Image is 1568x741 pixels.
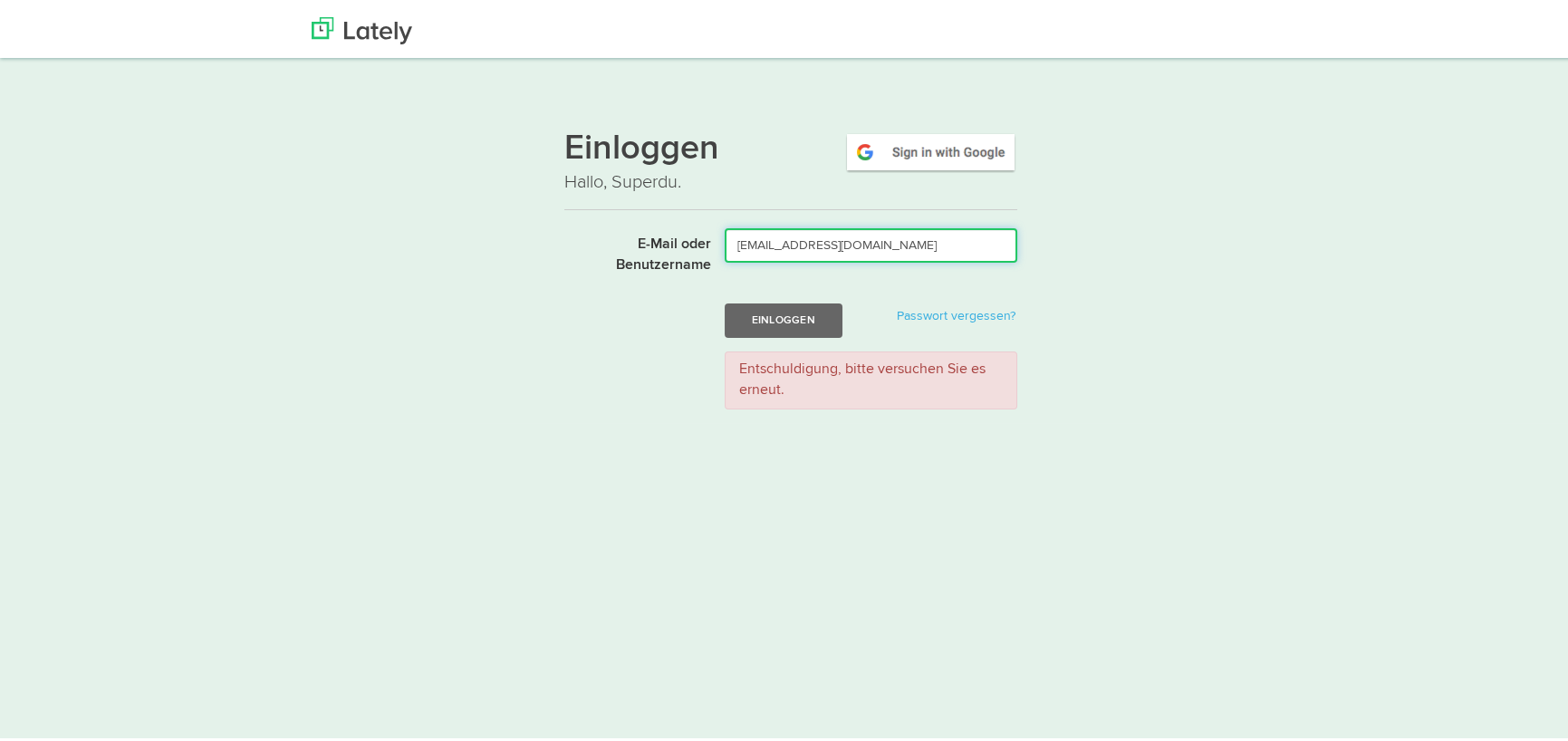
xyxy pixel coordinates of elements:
[564,129,719,163] font: Einloggen
[897,306,1015,319] a: Passwort vergessen?
[312,14,412,41] img: In letzter Zeit
[739,359,986,394] font: Entschuldigung, bitte versuchen Sie es erneut.
[752,311,815,322] font: Einloggen
[616,234,711,269] font: E-Mail oder Benutzername
[564,168,681,189] font: Hallo, Superdu.
[725,225,1017,259] input: E-Mail oder Benutzername
[844,128,1017,169] img: google-signin.png
[725,300,842,334] button: Einloggen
